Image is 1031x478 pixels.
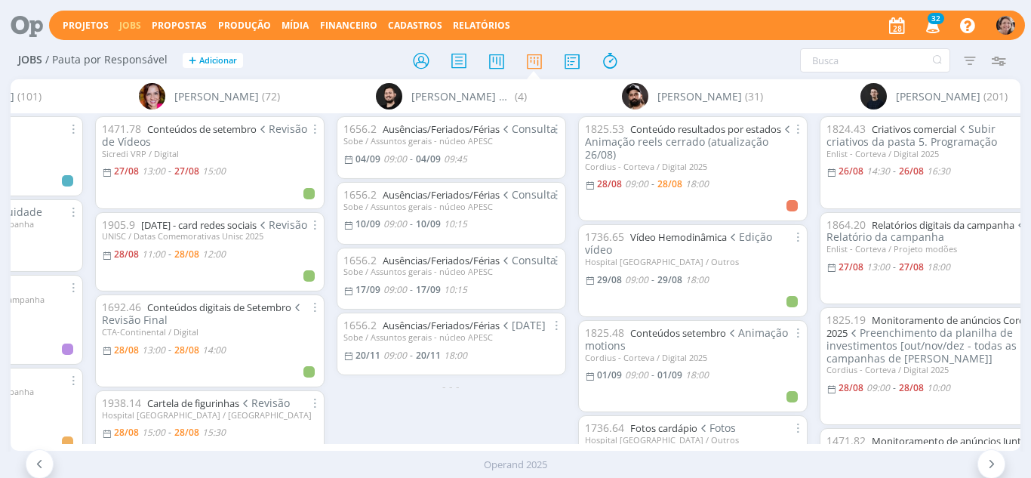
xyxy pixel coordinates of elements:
[102,300,304,327] span: Revisão Final
[189,53,196,69] span: +
[410,155,413,164] : -
[928,13,944,24] span: 32
[685,177,709,190] : 18:00
[277,20,313,32] button: Mídia
[916,12,947,39] button: 32
[657,369,682,381] : 01/09
[114,426,139,439] : 28/08
[685,369,709,381] : 18:00
[416,349,441,362] : 20/11
[500,318,546,332] span: [DATE]
[202,426,226,439] : 15:30
[597,369,622,381] : 01/09
[343,202,559,211] div: Sobe / Assuntos gerais - núcleo APESC
[199,56,237,66] span: Adicionar
[839,261,863,273] : 27/08
[383,188,500,202] a: Ausências/Feriados/Férias
[585,230,773,257] span: Edição vídeo
[152,19,207,32] span: Propostas
[355,217,380,230] : 10/09
[383,20,447,32] button: Cadastros
[839,165,863,177] : 26/08
[625,177,648,190] : 09:00
[983,88,1008,104] span: (201)
[585,435,801,445] div: Hospital [GEOGRAPHIC_DATA] / Outros
[893,384,896,393] : -
[257,217,308,232] span: Revisão
[343,122,377,136] span: 1656.2
[102,231,318,241] div: UNISC / Datas Comemorativas Unisc 2025
[343,136,559,146] div: Sobe / Assuntos gerais - núcleo APESC
[383,319,500,332] a: Ausências/Feriados/Férias
[383,153,407,165] : 09:00
[168,250,171,259] : -
[444,349,467,362] : 18:00
[585,230,624,244] span: 1736.65
[45,54,168,66] span: / Pauta por Responsável
[383,283,407,296] : 09:00
[597,177,622,190] : 28/08
[388,19,442,32] span: Cadastros
[102,149,318,159] div: Sicredi VRP / Digital
[376,83,402,109] img: B
[826,217,866,232] span: 1864.20
[142,344,165,356] : 13:00
[697,421,737,435] span: Fotos
[355,153,380,165] : 04/09
[500,187,557,202] span: Consulta
[139,83,165,109] img: B
[500,122,557,136] span: Consulta
[114,248,139,261] : 28/08
[147,20,211,32] button: Propostas
[625,369,648,381] : 09:00
[355,283,380,296] : 17/09
[585,353,801,362] div: Cordius - Corteva / Digital 2025
[102,217,135,232] span: 1905.9
[685,273,709,286] : 18:00
[331,378,572,394] div: - - -
[343,332,559,342] div: Sobe / Assuntos gerais - núcleo APESC
[896,88,980,104] span: [PERSON_NAME]
[142,165,165,177] : 13:00
[320,19,377,32] a: Financeiro
[651,180,654,189] : -
[102,122,308,149] span: Revisão de Vídeos
[174,165,199,177] : 27/08
[114,165,139,177] : 27/08
[410,285,413,295] : -
[141,218,257,232] a: [DATE] - card redes sociais
[826,122,866,136] span: 1824.43
[893,167,896,176] : -
[383,122,500,136] a: Ausências/Feriados/Férias
[657,273,682,286] : 29/08
[58,20,113,32] button: Projetos
[866,381,890,394] : 09:00
[872,218,1014,232] a: Relatórios digitais da campanha
[622,83,648,109] img: B
[147,301,291,314] a: Conteúdos digitais de Setembro
[416,153,441,165] : 04/09
[282,19,309,32] a: Mídia
[899,165,924,177] : 26/08
[500,253,557,267] span: Consulta
[411,88,512,104] span: [PERSON_NAME] Granata
[630,421,697,435] a: Fotos cardápio
[218,19,271,32] a: Produção
[168,167,171,176] : -
[119,19,141,32] a: Jobs
[899,381,924,394] : 28/08
[996,16,1015,35] img: A
[174,344,199,356] : 28/08
[383,217,407,230] : 09:00
[630,326,726,340] a: Conteúdos setembro
[927,381,950,394] : 10:00
[202,344,226,356] : 14:00
[585,421,624,435] span: 1736.64
[214,20,275,32] button: Produção
[18,54,42,66] span: Jobs
[453,19,510,32] a: Relatórios
[174,248,199,261] : 28/08
[102,396,141,410] span: 1938.14
[343,267,559,276] div: Sobe / Assuntos gerais - núcleo APESC
[826,325,1017,365] span: Preenchimento da planilha de investimentos [out/nov/dez - todas as campanhas de [PERSON_NAME]]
